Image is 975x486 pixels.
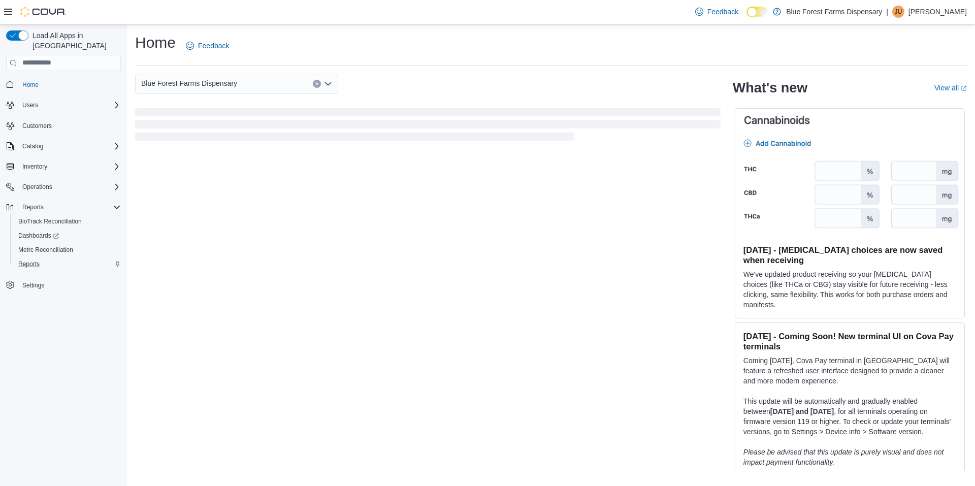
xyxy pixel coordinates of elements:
p: [PERSON_NAME] [908,6,967,18]
span: Customers [18,119,121,132]
a: Feedback [182,36,233,56]
span: Feedback [198,41,229,51]
span: Home [22,81,39,89]
button: Reports [18,201,48,213]
img: Cova [20,7,66,17]
button: Operations [2,180,125,194]
span: Reports [18,260,40,268]
button: Customers [2,118,125,133]
span: Dark Mode [746,17,747,18]
span: Inventory [22,163,47,171]
span: Loading [135,110,721,143]
h3: [DATE] - [MEDICAL_DATA] choices are now saved when receiving [743,245,956,265]
button: Catalog [2,139,125,153]
p: We've updated product receiving so your [MEDICAL_DATA] choices (like THCa or CBG) stay visible fo... [743,269,956,310]
span: BioTrack Reconciliation [14,215,121,228]
span: Operations [18,181,121,193]
span: JU [895,6,902,18]
span: Feedback [707,7,738,17]
em: Please be advised that this update is purely visual and does not impact payment functionality. [743,448,944,466]
a: Customers [18,120,56,132]
button: Reports [2,200,125,214]
button: Reports [10,257,125,271]
button: Users [2,98,125,112]
span: Users [22,101,38,109]
p: This update will be automatically and gradually enabled between , for all terminals operating on ... [743,396,956,437]
strong: [DATE] and [DATE] [770,407,834,415]
button: BioTrack Reconciliation [10,214,125,229]
button: Open list of options [324,80,332,88]
button: Home [2,77,125,92]
a: Reports [14,258,44,270]
button: Users [18,99,42,111]
p: | [886,6,888,18]
span: Customers [22,122,52,130]
button: Settings [2,277,125,292]
input: Dark Mode [746,7,768,17]
span: Users [18,99,121,111]
span: Load All Apps in [GEOGRAPHIC_DATA] [28,30,121,51]
a: Dashboards [14,230,63,242]
svg: External link [961,85,967,91]
p: Blue Forest Farms Dispensary [786,6,882,18]
span: Settings [22,281,44,289]
span: Blue Forest Farms Dispensary [141,77,237,89]
span: Catalog [22,142,43,150]
span: Dashboards [18,232,59,240]
a: Dashboards [10,229,125,243]
span: Dashboards [14,230,121,242]
button: Operations [18,181,56,193]
button: Clear input [313,80,321,88]
span: Metrc Reconciliation [18,246,73,254]
span: Reports [22,203,44,211]
div: Jennifer Untiedt [892,6,904,18]
a: BioTrack Reconciliation [14,215,86,228]
h1: Home [135,33,176,53]
nav: Complex example [6,73,121,319]
a: Feedback [691,2,742,22]
h3: [DATE] - Coming Soon! New terminal UI on Cova Pay terminals [743,331,956,351]
a: Settings [18,279,48,291]
span: Metrc Reconciliation [14,244,121,256]
span: BioTrack Reconciliation [18,217,82,225]
span: Reports [14,258,121,270]
span: Settings [18,278,121,291]
button: Inventory [2,159,125,174]
p: Coming [DATE], Cova Pay terminal in [GEOGRAPHIC_DATA] will feature a refreshed user interface des... [743,355,956,386]
span: Catalog [18,140,121,152]
a: Metrc Reconciliation [14,244,77,256]
a: View allExternal link [934,84,967,92]
span: Home [18,78,121,91]
span: Reports [18,201,121,213]
span: Inventory [18,160,121,173]
span: Operations [22,183,52,191]
button: Catalog [18,140,47,152]
h2: What's new [733,80,807,96]
button: Inventory [18,160,51,173]
button: Metrc Reconciliation [10,243,125,257]
a: Home [18,79,43,91]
